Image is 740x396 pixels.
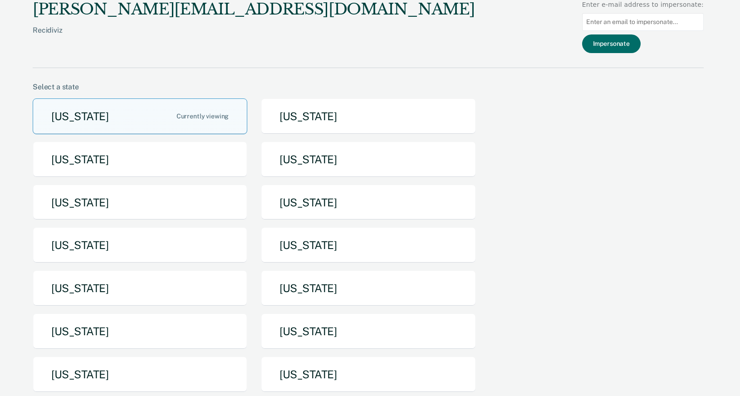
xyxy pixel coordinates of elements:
[33,313,247,349] button: [US_STATE]
[582,13,704,31] input: Enter an email to impersonate...
[33,142,247,177] button: [US_STATE]
[33,185,247,220] button: [US_STATE]
[261,270,475,306] button: [US_STATE]
[261,227,475,263] button: [US_STATE]
[33,357,247,392] button: [US_STATE]
[261,98,475,134] button: [US_STATE]
[33,83,704,91] div: Select a state
[33,270,247,306] button: [US_STATE]
[261,357,475,392] button: [US_STATE]
[582,34,641,53] button: Impersonate
[261,185,475,220] button: [US_STATE]
[33,26,475,49] div: Recidiviz
[33,227,247,263] button: [US_STATE]
[33,98,247,134] button: [US_STATE]
[261,142,475,177] button: [US_STATE]
[261,313,475,349] button: [US_STATE]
